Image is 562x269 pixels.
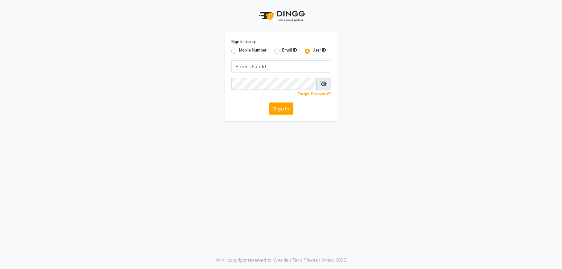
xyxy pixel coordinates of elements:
input: Username [231,78,317,90]
label: Mobile Number [239,47,267,55]
label: Email ID [282,47,297,55]
img: logo1.svg [255,6,307,25]
label: Sign In Using: [231,39,256,45]
label: User ID [312,47,326,55]
a: Forgot Password? [298,91,331,96]
input: Username [231,60,331,72]
button: Sign In [269,102,293,115]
